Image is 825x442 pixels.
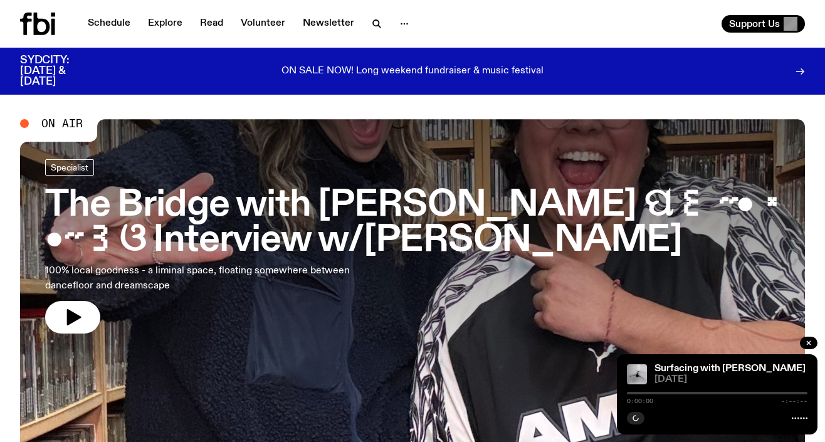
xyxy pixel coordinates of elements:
a: The Bridge with [PERSON_NAME] ପ꒰ ˶• ༝ •˶꒱ଓ Interview w/[PERSON_NAME]100% local goodness - a limin... [45,159,780,334]
h3: SYDCITY: [DATE] & [DATE] [20,55,100,87]
span: Specialist [51,162,88,172]
a: Specialist [45,159,94,176]
a: Read [192,15,231,33]
h3: The Bridge with [PERSON_NAME] ପ꒰ ˶• ༝ •˶꒱ଓ Interview w/[PERSON_NAME] [45,188,780,258]
span: -:--:-- [781,398,807,404]
span: On Air [41,118,83,129]
button: Support Us [722,15,805,33]
a: Volunteer [233,15,293,33]
p: 100% local goodness - a liminal space, floating somewhere between dancefloor and dreamscape [45,263,366,293]
a: Explore [140,15,190,33]
span: 0:00:00 [627,398,653,404]
a: Surfacing with [PERSON_NAME] [654,364,806,374]
p: ON SALE NOW! Long weekend fundraiser & music festival [281,66,544,77]
span: [DATE] [654,375,807,384]
a: Newsletter [295,15,362,33]
span: Support Us [729,18,780,29]
a: Schedule [80,15,138,33]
